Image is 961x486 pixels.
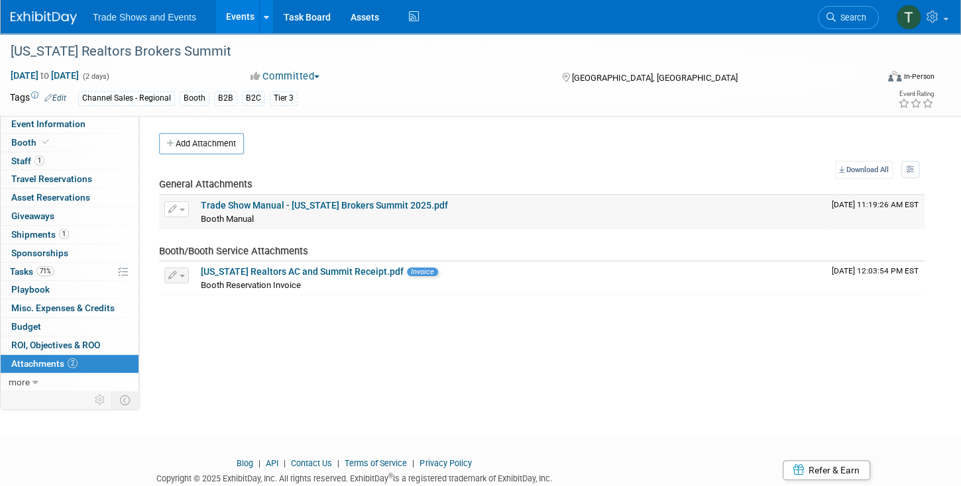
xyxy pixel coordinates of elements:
[68,358,78,368] span: 2
[388,472,393,479] sup: ®
[11,192,90,203] span: Asset Reservations
[44,93,66,103] a: Edit
[888,71,901,81] img: Format-Inperson.png
[6,40,856,64] div: [US_STATE] Realtors Brokers Summit
[11,321,41,332] span: Budget
[1,189,139,207] a: Asset Reservations
[896,5,921,30] img: Tiff Wagner
[903,72,934,81] div: In-Person
[1,244,139,262] a: Sponsorships
[201,266,404,277] a: [US_STATE] Realtors AC and Summit Receipt.pdf
[266,458,278,468] a: API
[11,11,77,24] img: ExhibitDay
[291,458,332,468] a: Contact Us
[1,281,139,299] a: Playbook
[280,458,289,468] span: |
[78,91,175,105] div: Channel Sales - Regional
[11,340,100,350] span: ROI, Objectives & ROO
[34,156,44,166] span: 1
[242,91,265,105] div: B2C
[1,207,139,225] a: Giveaways
[835,161,893,179] a: Download All
[11,303,115,313] span: Misc. Expenses & Credits
[11,229,69,240] span: Shipments
[572,73,738,83] span: [GEOGRAPHIC_DATA], [GEOGRAPHIC_DATA]
[10,91,66,106] td: Tags
[237,458,253,468] a: Blog
[1,373,139,391] a: more
[159,245,308,257] span: Booth/Booth Service Attachments
[11,358,78,369] span: Attachments
[10,266,54,277] span: Tasks
[818,6,879,29] a: Search
[42,138,49,146] i: Booth reservation complete
[836,13,866,23] span: Search
[334,458,343,468] span: |
[11,248,68,258] span: Sponsorships
[1,115,139,133] a: Event Information
[159,178,253,190] span: General Attachments
[159,133,244,154] button: Add Attachment
[11,211,54,221] span: Giveaways
[93,12,196,23] span: Trade Shows and Events
[9,377,30,387] span: more
[1,170,139,188] a: Travel Reservations
[201,214,254,224] span: Booth Manual
[797,69,935,89] div: Event Format
[10,70,80,81] span: [DATE] [DATE]
[407,267,438,276] span: Invoice
[36,266,54,276] span: 71%
[1,336,139,354] a: ROI, Objectives & ROO
[409,458,418,468] span: |
[201,200,448,211] a: Trade Show Manual - [US_STATE] Brokers Summit 2025.pdf
[832,266,919,275] span: Upload Timestamp
[246,70,325,83] button: Committed
[180,91,209,105] div: Booth
[1,318,139,336] a: Budget
[214,91,237,105] div: B2B
[89,391,112,409] td: Personalize Event Tab Strip
[826,262,925,295] td: Upload Timestamp
[1,299,139,317] a: Misc. Expenses & Credits
[10,469,699,485] div: Copyright © 2025 ExhibitDay, Inc. All rights reserved. ExhibitDay is a registered trademark of Ex...
[1,134,139,152] a: Booth
[345,458,407,468] a: Terms of Service
[898,91,934,97] div: Event Rating
[1,226,139,244] a: Shipments1
[11,137,52,148] span: Booth
[826,195,925,228] td: Upload Timestamp
[82,72,109,81] span: (2 days)
[1,355,139,373] a: Attachments2
[11,173,92,184] span: Travel Reservations
[112,391,139,409] td: Toggle Event Tabs
[38,70,51,81] span: to
[255,458,264,468] span: |
[11,156,44,166] span: Staff
[11,284,50,295] span: Playbook
[201,280,301,290] span: Booth Reservation Invoice
[11,119,85,129] span: Event Information
[783,460,870,480] a: Refer & Earn
[1,152,139,170] a: Staff1
[420,458,471,468] a: Privacy Policy
[832,200,919,209] span: Upload Timestamp
[1,263,139,281] a: Tasks71%
[270,91,298,105] div: Tier 3
[59,229,69,239] span: 1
